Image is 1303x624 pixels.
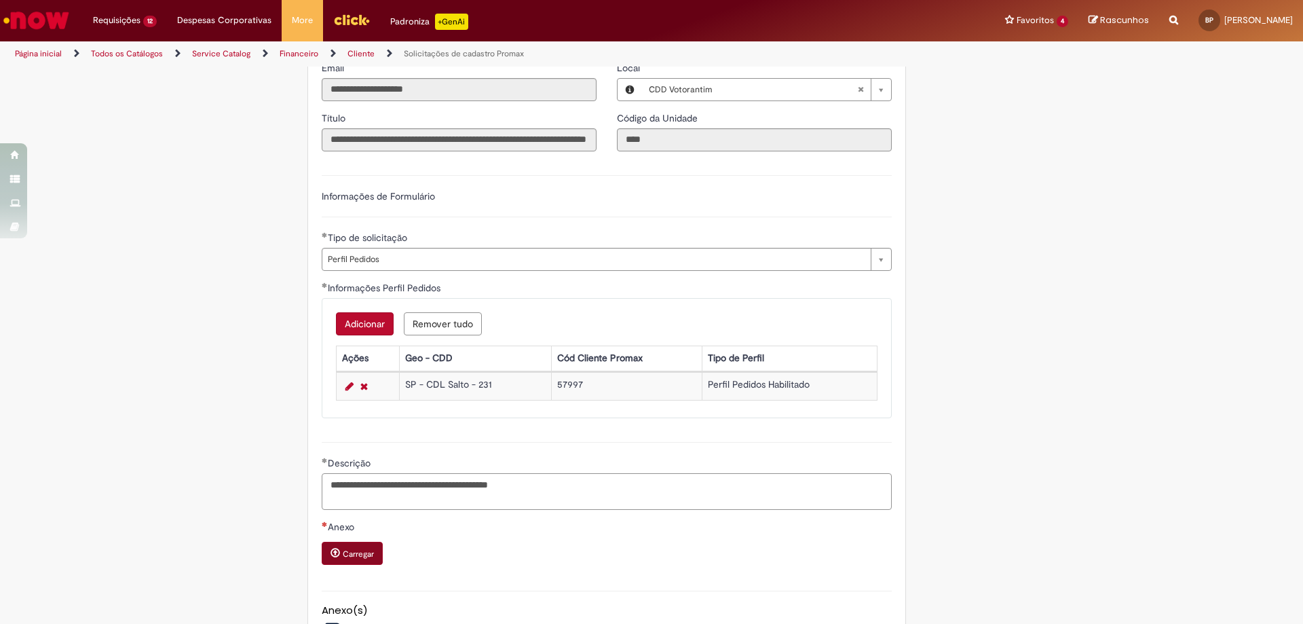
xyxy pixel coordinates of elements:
a: Service Catalog [192,48,250,59]
button: Remove all rows for Informações Perfil Pedidos [404,312,482,335]
td: SP - CDL Salto - 231 [399,372,551,400]
input: Título [322,128,597,151]
span: Rascunhos [1100,14,1149,26]
div: Padroniza [390,14,468,30]
span: Somente leitura - Código da Unidade [617,112,700,124]
img: click_logo_yellow_360x200.png [333,10,370,30]
button: Carregar anexo de Anexo Required [322,542,383,565]
span: Local [617,62,643,74]
label: Somente leitura - Email [322,61,347,75]
th: Ações [336,346,399,371]
small: Carregar [343,549,374,559]
p: +GenAi [435,14,468,30]
abbr: Limpar campo Local [850,79,871,100]
span: Obrigatório Preenchido [322,232,328,238]
button: Local, Visualizar este registro CDD Votorantim [618,79,642,100]
td: 57997 [552,372,702,400]
span: BP [1205,16,1213,24]
textarea: Descrição [322,473,892,510]
a: Solicitações de cadastro Promax [404,48,524,59]
span: Perfil Pedidos [328,249,864,270]
th: Geo - CDD [399,346,551,371]
input: Email [322,78,597,101]
span: 12 [143,16,157,27]
label: Somente leitura - Código da Unidade [617,111,700,125]
span: Somente leitura - Email [322,62,347,74]
th: Tipo de Perfil [702,346,877,371]
span: Descrição [328,457,373,469]
span: Requisições [93,14,140,27]
a: CDD VotorantimLimpar campo Local [642,79,891,100]
button: Add a row for Informações Perfil Pedidos [336,312,394,335]
span: Favoritos [1017,14,1054,27]
label: Somente leitura - Título [322,111,348,125]
img: ServiceNow [1,7,71,34]
span: Informações Perfil Pedidos [328,282,443,294]
input: Código da Unidade [617,128,892,151]
th: Cód Cliente Promax [552,346,702,371]
span: Somente leitura - Título [322,112,348,124]
a: Cliente [347,48,375,59]
a: Rascunhos [1089,14,1149,27]
ul: Trilhas de página [10,41,858,67]
span: Obrigatório Preenchido [322,458,328,463]
a: Página inicial [15,48,62,59]
a: Financeiro [280,48,318,59]
a: Remover linha 1 [357,378,371,394]
span: 4 [1057,16,1068,27]
span: Necessários [322,521,328,527]
span: Despesas Corporativas [177,14,271,27]
a: Todos os Catálogos [91,48,163,59]
span: More [292,14,313,27]
a: Editar Linha 1 [342,378,357,394]
span: CDD Votorantim [649,79,857,100]
label: Informações de Formulário [322,190,435,202]
span: Tipo de solicitação [328,232,410,244]
span: [PERSON_NAME] [1224,14,1293,26]
td: Perfil Pedidos Habilitado [702,372,877,400]
span: Obrigatório Preenchido [322,282,328,288]
h5: Anexo(s) [322,605,892,617]
span: Anexo [328,521,357,533]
